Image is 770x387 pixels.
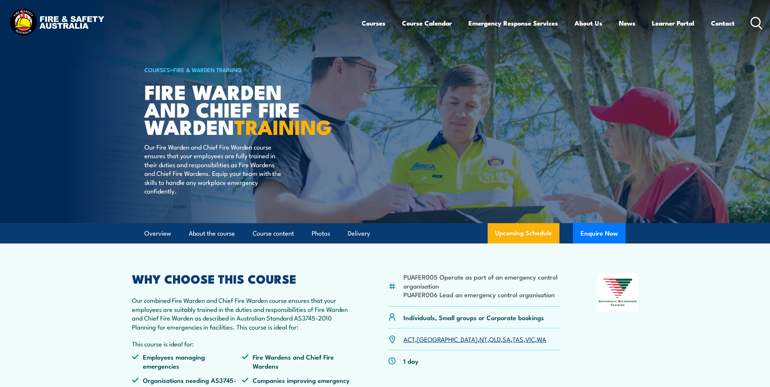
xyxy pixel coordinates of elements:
li: Fire Wardens and Chief Fire Wardens [242,352,352,370]
a: ACT [403,334,415,343]
img: Nationally Recognised Training logo. [597,273,638,311]
a: VIC [525,334,535,343]
a: Delivery [348,224,370,243]
li: PUAFER006 Lead an emergency control organisation [403,290,561,299]
a: WA [537,334,546,343]
a: Course Calendar [402,13,452,33]
a: Fire & Warden Training [173,65,242,74]
p: Our combined Fire Warden and Chief Fire Warden course ensures that your employees are suitably tr... [132,296,352,331]
a: Course content [253,224,294,243]
p: 1 day [403,357,418,365]
a: Overview [144,224,171,243]
a: [GEOGRAPHIC_DATA] [417,334,477,343]
a: TAS [512,334,523,343]
a: Photos [312,224,330,243]
button: Enquire Now [573,223,626,243]
li: Employees managing emergencies [132,352,242,370]
p: , , , , , , , [403,335,546,343]
a: Learner Portal [652,13,694,33]
h2: WHY CHOOSE THIS COURSE [132,273,352,284]
a: QLD [489,334,501,343]
a: Emergency Response Services [468,13,558,33]
li: PUAFER005 Operate as part of an emergency control organisation [403,272,561,290]
a: About the course [189,224,235,243]
a: COURSES [144,65,170,74]
p: Our Fire Warden and Chief Fire Warden course ensures that your employees are fully trained in the... [144,142,282,195]
p: This course is ideal for: [132,339,352,348]
a: NT [479,334,487,343]
a: SA [503,334,511,343]
h1: Fire Warden and Chief Fire Warden [144,83,330,135]
p: Individuals, Small groups or Corporate bookings [403,313,544,322]
a: News [619,13,635,33]
a: Contact [711,13,735,33]
a: About Us [574,13,602,33]
a: Courses [362,13,385,33]
a: Upcoming Schedule [488,223,559,243]
h6: > [144,65,330,74]
strong: TRAINING [234,110,332,142]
